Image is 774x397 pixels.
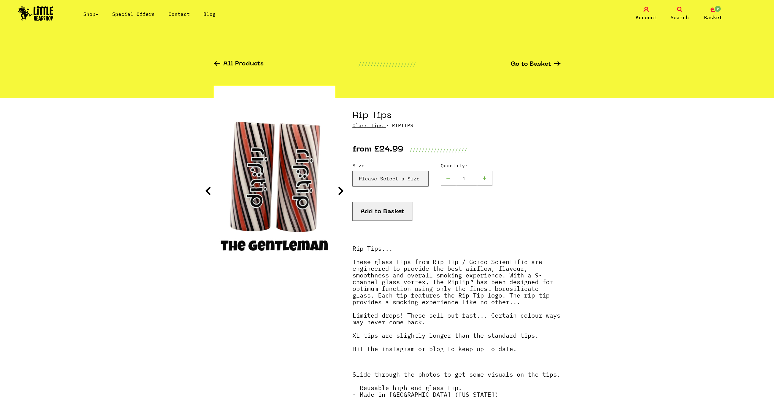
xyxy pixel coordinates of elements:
p: /////////////////// [409,146,467,154]
a: Blog [203,11,216,17]
a: Glass Tips [352,122,383,128]
input: 1 [456,171,477,186]
img: Little Head Shop Logo [18,6,54,21]
a: 0 Basket [698,7,728,21]
a: Contact [168,11,190,17]
label: Size [352,162,429,169]
strong: Rip Tips... These glass tips from Rip Tip / Gordo Scientific are engineered to provide the best a... [352,244,561,353]
a: Special Offers [112,11,155,17]
img: Rip Tips image 21 [214,110,335,261]
a: Search [665,7,695,21]
span: Search [671,14,689,21]
p: /////////////////// [358,61,416,68]
span: Basket [704,14,722,21]
button: Add to Basket [352,202,412,221]
p: from £24.99 [352,146,403,154]
a: Go to Basket [511,61,561,68]
span: Account [636,14,657,21]
a: Shop [83,11,99,17]
p: · RIPTIPS [352,122,561,129]
label: Quantity: [441,162,492,169]
a: All Products [214,61,264,68]
h1: Rip Tips [352,110,561,122]
span: 0 [714,5,721,12]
